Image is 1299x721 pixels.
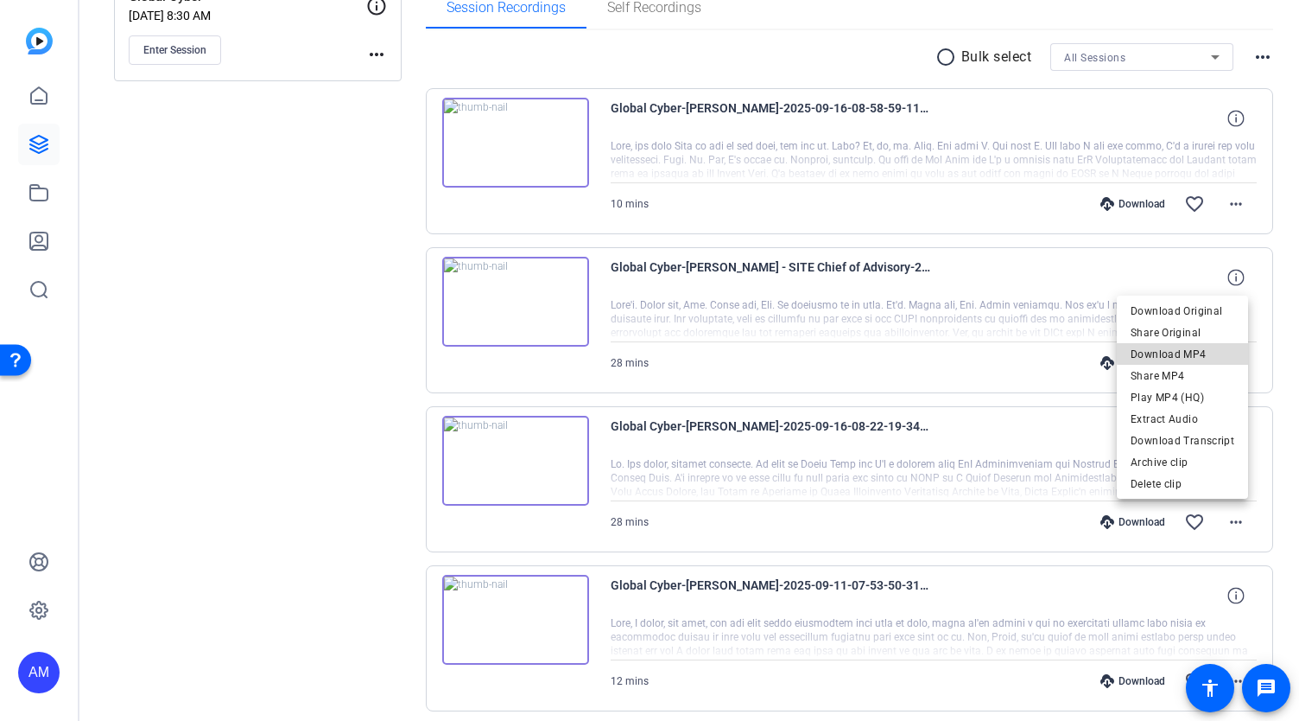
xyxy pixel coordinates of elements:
[1131,301,1234,322] span: Download Original
[1131,387,1234,408] span: Play MP4 (HQ)
[1131,322,1234,343] span: Share Original
[1131,452,1234,473] span: Archive clip
[1131,344,1234,365] span: Download MP4
[1131,431,1234,451] span: Download Transcript
[1131,409,1234,430] span: Extract Audio
[1131,366,1234,386] span: Share MP4
[1131,474,1234,494] span: Delete clip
